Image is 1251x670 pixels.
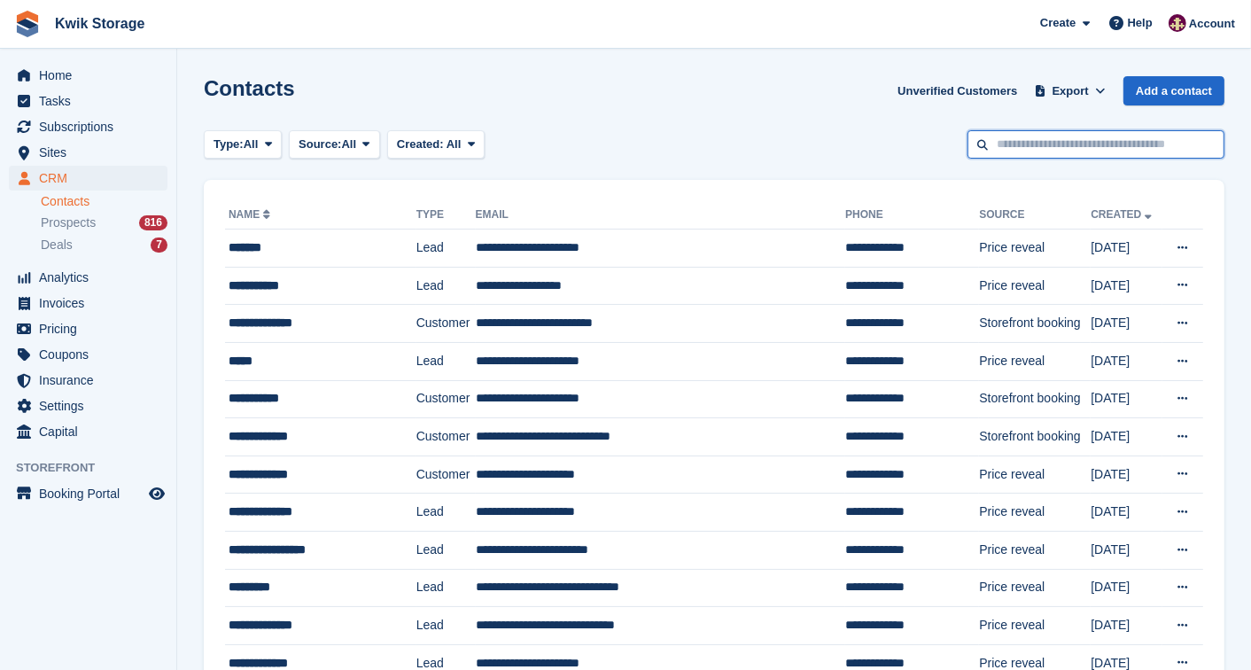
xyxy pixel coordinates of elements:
img: ellie tragonette [1169,14,1186,32]
button: Type: All [204,130,282,160]
h1: Contacts [204,76,295,100]
a: menu [9,63,167,88]
td: Lead [416,569,476,607]
button: Export [1031,76,1109,105]
td: Customer [416,456,476,494]
th: Type [416,201,476,230]
td: [DATE] [1091,342,1162,380]
a: menu [9,393,167,418]
td: [DATE] [1091,531,1162,569]
span: Capital [39,419,145,444]
td: Price reveal [979,267,1091,305]
span: Type: [214,136,244,153]
td: Customer [416,305,476,343]
span: Booking Portal [39,481,145,506]
span: Export [1053,82,1089,100]
a: menu [9,368,167,393]
span: Created: [397,137,444,151]
a: Preview store [146,483,167,504]
a: menu [9,342,167,367]
a: Prospects 816 [41,214,167,232]
a: Contacts [41,193,167,210]
span: All [244,136,259,153]
td: [DATE] [1091,267,1162,305]
span: Help [1128,14,1153,32]
img: stora-icon-8386f47178a22dfd0bd8f6a31ec36ba5ce8667c1dd55bd0f319d3a0aa187defe.svg [14,11,41,37]
td: Price reveal [979,230,1091,268]
td: [DATE] [1091,380,1162,418]
td: Price reveal [979,342,1091,380]
a: menu [9,140,167,165]
span: Pricing [39,316,145,341]
td: [DATE] [1091,494,1162,532]
a: Deals 7 [41,236,167,254]
a: menu [9,166,167,191]
span: Account [1189,15,1235,33]
span: Storefront [16,459,176,477]
span: Source: [299,136,341,153]
td: [DATE] [1091,418,1162,456]
td: Customer [416,418,476,456]
td: Lead [416,531,476,569]
td: Lead [416,607,476,645]
td: Customer [416,380,476,418]
a: menu [9,419,167,444]
td: [DATE] [1091,607,1162,645]
td: Lead [416,342,476,380]
button: Source: All [289,130,380,160]
td: Price reveal [979,494,1091,532]
a: menu [9,291,167,316]
a: Add a contact [1123,76,1224,105]
span: Tasks [39,89,145,113]
span: All [447,137,462,151]
span: Insurance [39,368,145,393]
td: Storefront booking [979,380,1091,418]
a: menu [9,89,167,113]
th: Email [476,201,846,230]
td: Lead [416,267,476,305]
a: menu [9,114,167,139]
td: [DATE] [1091,230,1162,268]
span: Home [39,63,145,88]
a: Name [229,208,274,221]
span: Sites [39,140,145,165]
td: Storefront booking [979,418,1091,456]
a: menu [9,316,167,341]
td: Lead [416,494,476,532]
td: Price reveal [979,569,1091,607]
th: Source [979,201,1091,230]
span: All [342,136,357,153]
div: 7 [151,238,167,253]
span: Deals [41,237,73,253]
span: Prospects [41,214,96,231]
a: Kwik Storage [48,9,152,38]
div: 816 [139,215,167,230]
span: Create [1040,14,1076,32]
a: Created [1091,208,1155,221]
span: Settings [39,393,145,418]
span: Coupons [39,342,145,367]
td: Price reveal [979,607,1091,645]
td: Lead [416,230,476,268]
a: menu [9,265,167,290]
th: Phone [845,201,979,230]
td: Price reveal [979,456,1091,494]
span: Subscriptions [39,114,145,139]
button: Created: All [387,130,485,160]
td: Price reveal [979,531,1091,569]
span: Invoices [39,291,145,316]
a: menu [9,481,167,506]
td: [DATE] [1091,456,1162,494]
td: [DATE] [1091,569,1162,607]
span: CRM [39,166,145,191]
a: Unverified Customers [890,76,1024,105]
td: Storefront booking [979,305,1091,343]
td: [DATE] [1091,305,1162,343]
span: Analytics [39,265,145,290]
